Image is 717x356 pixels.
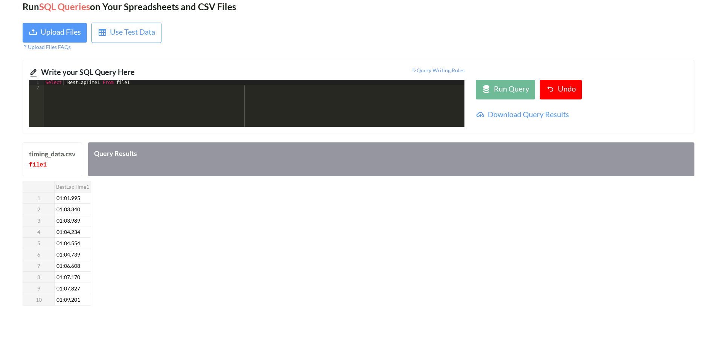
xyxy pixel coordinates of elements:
th: 7 [23,260,55,271]
div: Upload Files [41,26,81,40]
th: 6 [23,249,55,260]
button: Undo [540,80,582,99]
span: SQL Queries [39,1,90,12]
button: Use Test Data [91,23,161,43]
div: Run Query [494,83,529,96]
span: 01:01.995 [55,193,82,203]
div: Use Test Data [110,26,155,40]
th: BestLapTime1 [55,181,91,192]
span: Query Writing Rules [411,67,464,73]
button: Upload Files [23,23,87,43]
button: Run Query [476,80,535,99]
span: 01:04.739 [55,250,82,259]
span: 01:04.234 [55,227,82,237]
th: 4 [23,226,55,237]
span: 01:04.554 [55,238,82,248]
span: 01:06.608 [55,261,82,270]
span: 01:03.989 [55,216,82,225]
th: 2 [23,203,55,215]
div: Download Query Results [488,108,688,122]
th: 10 [23,294,55,305]
span: Upload Files FAQs [23,44,71,50]
code: file 1 [29,162,47,168]
span: 01:03.340 [55,205,82,214]
span: 01:07.170 [55,272,82,282]
th: 5 [23,237,55,249]
div: Undo [558,83,576,96]
th: 9 [23,283,55,294]
span: 01:09.201 [55,295,82,304]
span: 01:07.827 [55,284,82,293]
div: 2 [29,85,44,90]
th: 8 [23,271,55,283]
th: 1 [23,192,55,203]
div: Query Results [88,142,694,176]
div: 1 [29,80,44,85]
div: timing_data.csv [29,149,76,159]
th: 3 [23,215,55,226]
div: Write your SQL Query Here [41,66,241,80]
